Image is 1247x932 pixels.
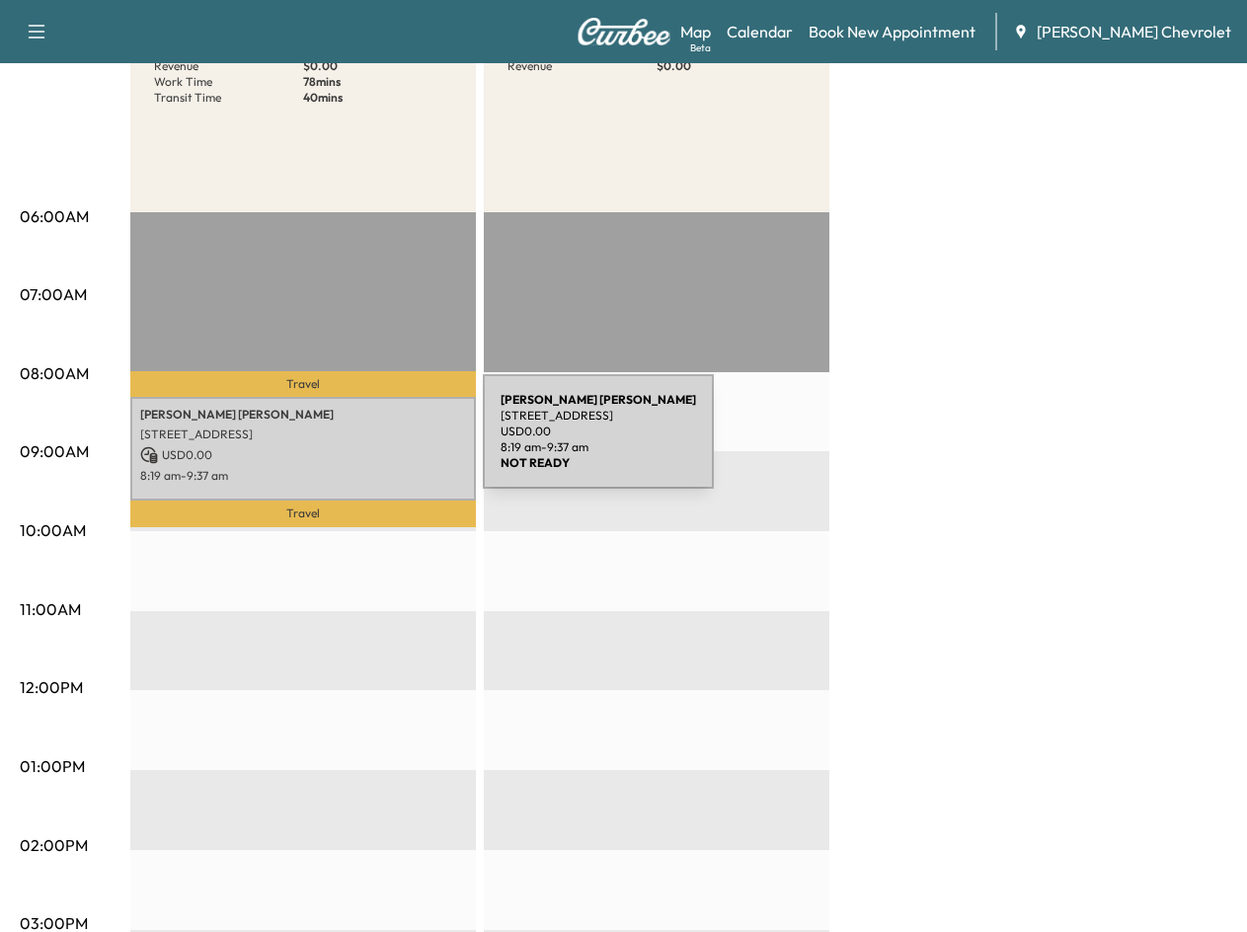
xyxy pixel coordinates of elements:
[1037,20,1231,43] span: [PERSON_NAME] Chevrolet
[20,754,85,778] p: 01:00PM
[130,501,476,527] p: Travel
[140,468,466,484] p: 8:19 am - 9:37 am
[20,675,83,699] p: 12:00PM
[507,58,657,74] p: Revenue
[303,58,452,74] p: $ 0.00
[20,833,88,857] p: 02:00PM
[154,74,303,90] p: Work Time
[140,427,466,442] p: [STREET_ADDRESS]
[577,18,671,45] img: Curbee Logo
[690,40,711,55] div: Beta
[303,74,452,90] p: 78 mins
[140,446,466,464] p: USD 0.00
[20,282,87,306] p: 07:00AM
[20,597,81,621] p: 11:00AM
[140,407,466,423] p: [PERSON_NAME] [PERSON_NAME]
[809,20,975,43] a: Book New Appointment
[20,204,89,228] p: 06:00AM
[130,371,476,397] p: Travel
[154,90,303,106] p: Transit Time
[727,20,793,43] a: Calendar
[20,439,89,463] p: 09:00AM
[657,58,806,74] p: $ 0.00
[20,518,86,542] p: 10:00AM
[680,20,711,43] a: MapBeta
[303,90,452,106] p: 40 mins
[154,58,303,74] p: Revenue
[20,361,89,385] p: 08:00AM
